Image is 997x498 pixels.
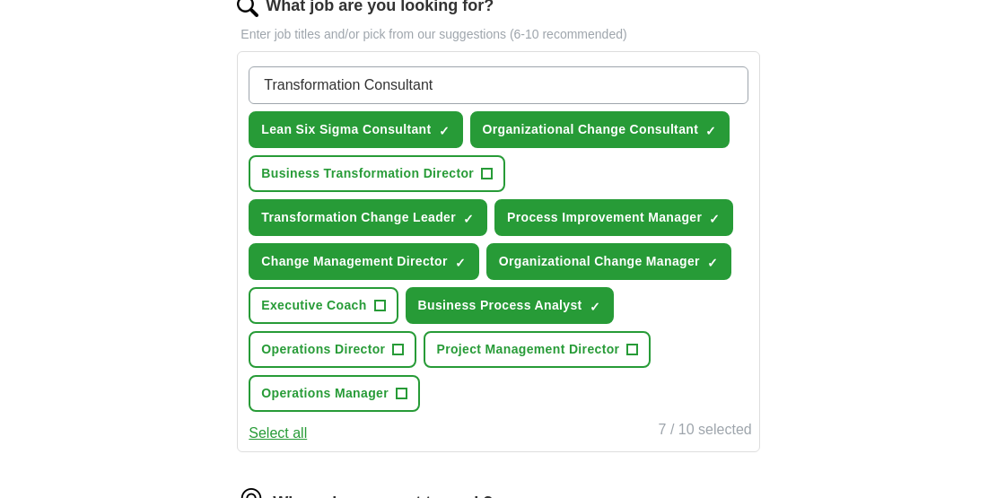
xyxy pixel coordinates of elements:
span: ✓ [707,256,718,270]
span: Organizational Change Consultant [483,120,699,139]
span: Organizational Change Manager [499,252,700,271]
button: Organizational Change Consultant✓ [470,111,730,148]
button: Change Management Director✓ [249,243,478,280]
span: ✓ [709,212,720,226]
button: Select all [249,423,307,444]
button: Executive Coach [249,287,398,324]
button: Transformation Change Leader✓ [249,199,487,236]
span: Operations Director [261,340,385,359]
div: 7 / 10 selected [659,419,752,444]
span: ✓ [455,256,466,270]
span: Business Process Analyst [418,296,582,315]
button: Lean Six Sigma Consultant✓ [249,111,462,148]
span: ✓ [705,124,716,138]
span: Operations Manager [261,384,389,403]
span: Process Improvement Manager [507,208,702,227]
span: ✓ [463,212,474,226]
span: ✓ [590,300,600,314]
p: Enter job titles and/or pick from our suggestions (6-10 recommended) [237,25,759,44]
button: Process Improvement Manager✓ [494,199,733,236]
button: Business Process Analyst✓ [406,287,614,324]
button: Operations Manager [249,375,420,412]
span: Project Management Director [436,340,619,359]
span: Lean Six Sigma Consultant [261,120,431,139]
input: Type a job title and press enter [249,66,748,104]
span: Transformation Change Leader [261,208,456,227]
button: Project Management Director [424,331,651,368]
span: Business Transformation Director [261,164,474,183]
button: Business Transformation Director [249,155,505,192]
button: Organizational Change Manager✓ [486,243,731,280]
span: ✓ [439,124,450,138]
span: Executive Coach [261,296,366,315]
button: Operations Director [249,331,416,368]
span: Change Management Director [261,252,447,271]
